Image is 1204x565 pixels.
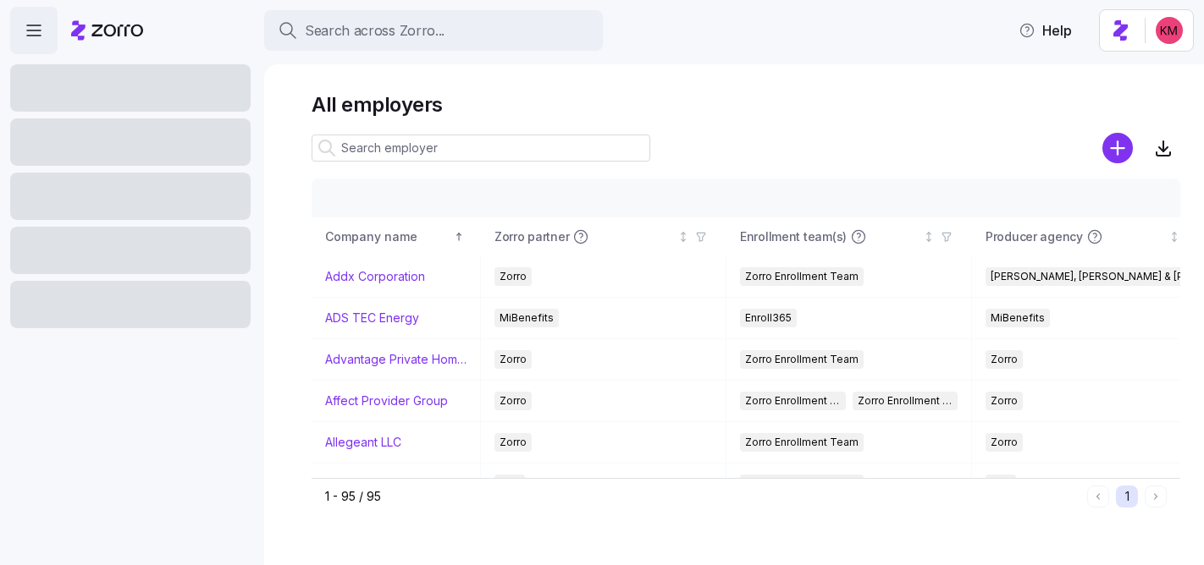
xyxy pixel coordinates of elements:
th: Company nameSorted ascending [312,217,481,256]
span: Search across Zorro... [305,20,445,41]
button: 1 [1116,485,1138,507]
button: Next page [1145,485,1167,507]
div: Sorted ascending [453,231,465,243]
span: Zorro partner [494,228,569,245]
a: Allegeant LLC [325,434,401,451]
span: Zorro [500,392,527,410]
a: Addx Corporation [325,268,425,285]
span: AJG [991,474,1011,493]
span: AJG [500,474,520,493]
span: Zorro Enrollment Experts [858,392,953,410]
span: Enrollment team(s) [740,228,847,245]
th: Enrollment team(s)Not sorted [726,217,972,256]
span: MiBenefits [500,309,554,327]
a: Affect Provider Group [325,392,448,409]
span: Zorro [500,350,527,369]
th: Zorro partnerNot sorted [481,217,726,256]
div: Not sorted [1168,231,1180,243]
a: ADS TEC Energy [325,310,419,326]
span: Zorro Enrollment Team [745,392,841,410]
span: Enroll365 [745,309,792,327]
a: Always On Call Answering Service [325,475,467,492]
span: Zorro [991,392,1018,410]
span: Zorro Enrollment Team [745,267,859,286]
span: Zorro [991,350,1018,369]
button: Previous page [1087,485,1109,507]
span: Zorro [991,433,1018,452]
span: Zorro Enrollment Team [745,433,859,452]
h1: All employers [312,91,1180,118]
span: Zorro [500,267,527,286]
span: Zorro Enrollment Team [745,350,859,369]
button: Help [1005,14,1085,47]
a: Advantage Private Home Care [325,351,467,368]
div: 1 - 95 / 95 [325,488,1080,505]
input: Search employer [312,134,650,162]
img: 8fbd33f679504da1795a6676107ffb9e [1156,17,1183,44]
span: Help [1019,20,1072,41]
span: Producer agency [986,228,1083,245]
div: Company name [325,228,450,246]
div: Not sorted [677,231,689,243]
span: MiBenefits [991,309,1045,327]
div: Not sorted [923,231,935,243]
svg: add icon [1102,133,1133,163]
span: Zorro Enrollment Team [745,474,859,493]
button: Search across Zorro... [264,10,603,51]
span: Zorro [500,433,527,452]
